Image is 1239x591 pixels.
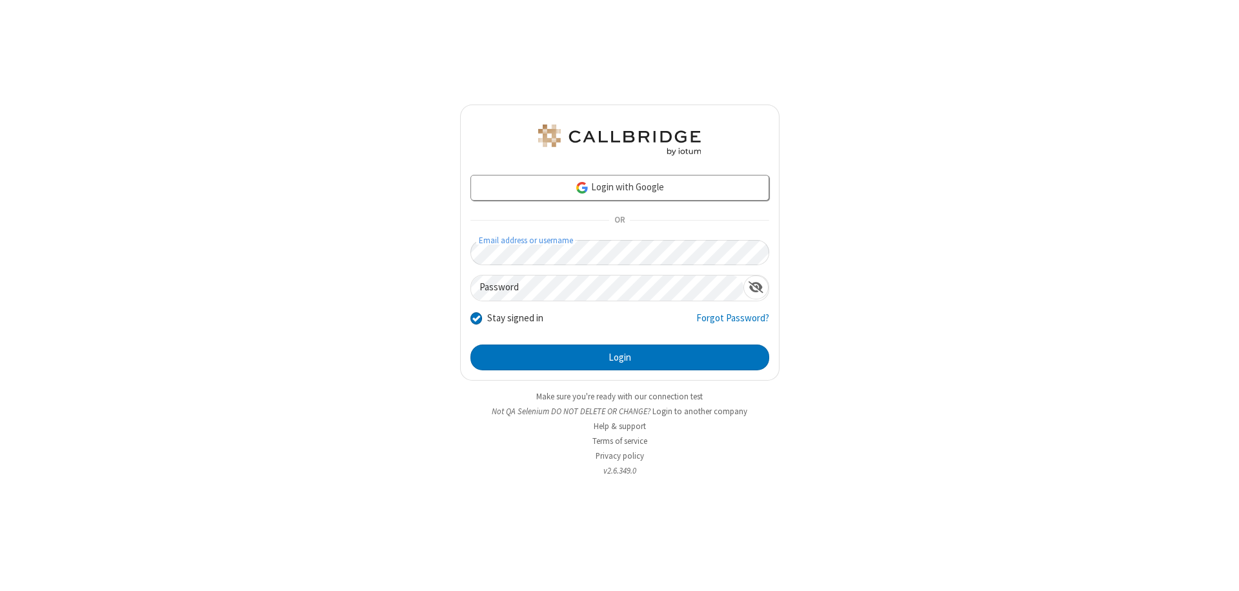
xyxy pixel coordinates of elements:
button: Login to another company [652,405,747,417]
img: QA Selenium DO NOT DELETE OR CHANGE [536,125,703,155]
button: Login [470,345,769,370]
a: Help & support [594,421,646,432]
img: google-icon.png [575,181,589,195]
a: Login with Google [470,175,769,201]
div: Show password [743,275,769,299]
input: Email address or username [470,240,769,265]
a: Forgot Password? [696,311,769,336]
input: Password [471,275,743,301]
label: Stay signed in [487,311,543,326]
li: Not QA Selenium DO NOT DELETE OR CHANGE? [460,405,780,417]
span: OR [609,212,630,230]
a: Privacy policy [596,450,644,461]
li: v2.6.349.0 [460,465,780,477]
a: Terms of service [592,436,647,446]
a: Make sure you're ready with our connection test [536,391,703,402]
